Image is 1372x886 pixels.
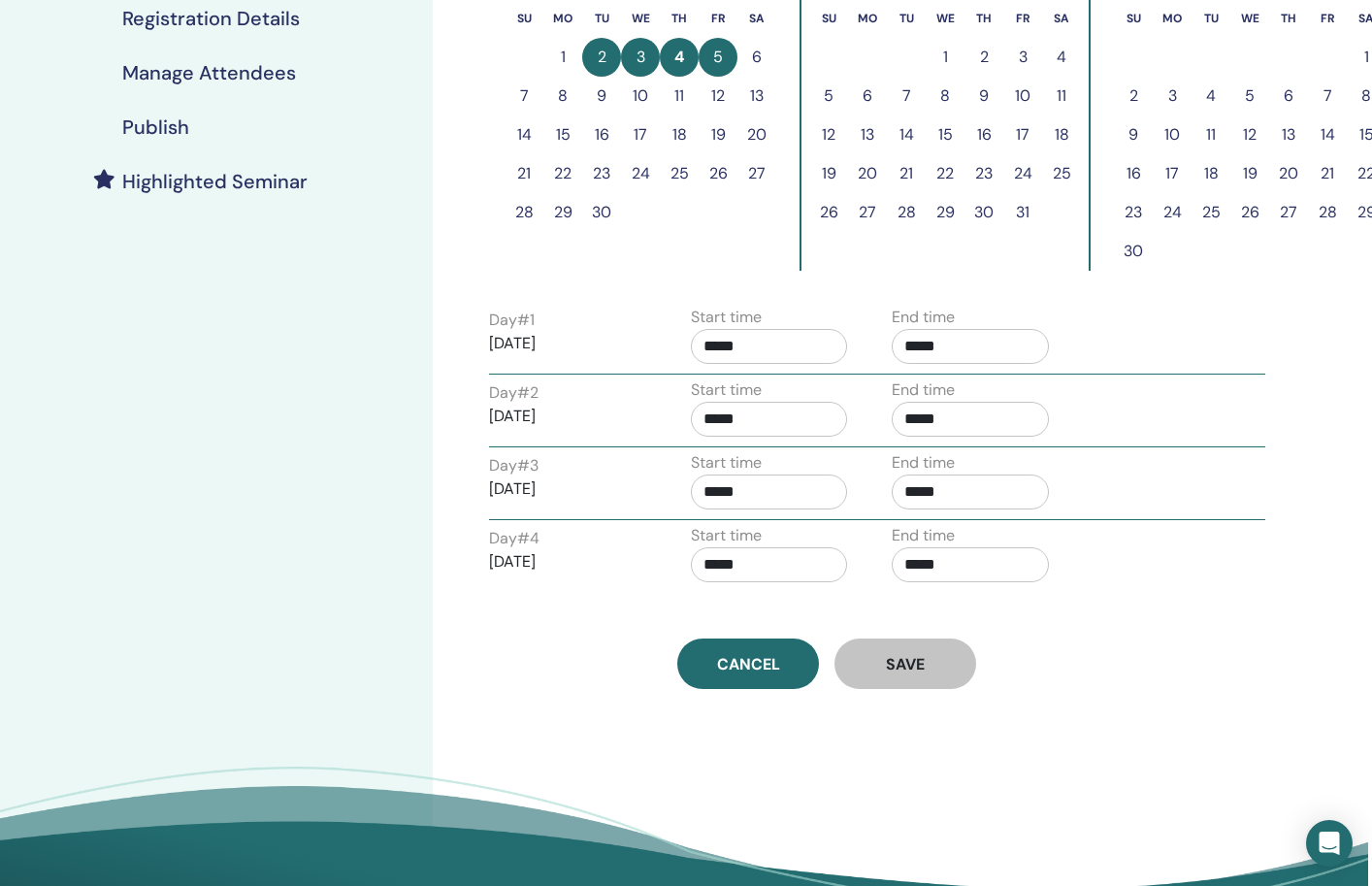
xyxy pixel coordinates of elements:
[1308,193,1347,232] button: 28
[809,154,848,193] button: 19
[582,193,621,232] button: 30
[886,654,925,674] span: Save
[505,77,543,115] button: 7
[1153,154,1192,193] button: 17
[543,154,582,193] button: 22
[1042,154,1081,193] button: 25
[737,154,776,193] button: 27
[691,378,762,402] label: Start time
[699,115,737,154] button: 19
[1003,38,1042,77] button: 3
[1003,154,1042,193] button: 24
[489,381,539,405] label: Day # 2
[1153,193,1192,232] button: 24
[848,193,887,232] button: 27
[1114,232,1153,271] button: 30
[926,115,964,154] button: 15
[926,154,964,193] button: 22
[505,193,543,232] button: 28
[1192,115,1230,154] button: 11
[489,527,539,550] label: Day # 4
[699,154,737,193] button: 26
[1269,115,1308,154] button: 13
[926,38,964,77] button: 1
[892,451,955,475] label: End time
[1153,77,1192,115] button: 3
[505,154,543,193] button: 21
[621,77,660,115] button: 10
[1003,115,1042,154] button: 17
[1042,77,1081,115] button: 11
[964,77,1003,115] button: 9
[1230,154,1269,193] button: 19
[699,77,737,115] button: 12
[505,115,543,154] button: 14
[1230,115,1269,154] button: 12
[1269,154,1308,193] button: 20
[809,77,848,115] button: 5
[691,451,762,475] label: Start time
[489,454,539,477] label: Day # 3
[964,193,1003,232] button: 30
[660,77,699,115] button: 11
[887,77,926,115] button: 7
[1003,77,1042,115] button: 10
[691,306,762,329] label: Start time
[892,524,955,547] label: End time
[1114,193,1153,232] button: 23
[892,378,955,402] label: End time
[621,38,660,77] button: 3
[489,309,535,332] label: Day # 1
[489,477,646,501] p: [DATE]
[848,77,887,115] button: 6
[887,154,926,193] button: 21
[582,77,621,115] button: 9
[1192,154,1230,193] button: 18
[582,154,621,193] button: 23
[582,115,621,154] button: 16
[543,193,582,232] button: 29
[1153,115,1192,154] button: 10
[1306,820,1353,867] div: Open Intercom Messenger
[926,193,964,232] button: 29
[699,38,737,77] button: 5
[543,77,582,115] button: 8
[621,154,660,193] button: 24
[834,639,976,689] button: Save
[122,115,189,139] h4: Publish
[582,38,621,77] button: 2
[848,115,887,154] button: 13
[543,38,582,77] button: 1
[1269,193,1308,232] button: 27
[809,115,848,154] button: 12
[1192,77,1230,115] button: 4
[1114,77,1153,115] button: 2
[1003,193,1042,232] button: 31
[737,77,776,115] button: 13
[1042,38,1081,77] button: 4
[489,405,646,428] p: [DATE]
[1114,154,1153,193] button: 16
[892,306,955,329] label: End time
[737,38,776,77] button: 6
[1230,77,1269,115] button: 5
[122,61,296,84] h4: Manage Attendees
[1308,115,1347,154] button: 14
[717,654,780,674] span: Cancel
[660,38,699,77] button: 4
[489,332,646,355] p: [DATE]
[691,524,762,547] label: Start time
[926,77,964,115] button: 8
[887,193,926,232] button: 28
[677,639,819,689] a: Cancel
[122,7,300,30] h4: Registration Details
[1269,77,1308,115] button: 6
[1042,115,1081,154] button: 18
[1308,77,1347,115] button: 7
[964,115,1003,154] button: 16
[543,115,582,154] button: 15
[1114,115,1153,154] button: 9
[964,154,1003,193] button: 23
[1230,193,1269,232] button: 26
[887,115,926,154] button: 14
